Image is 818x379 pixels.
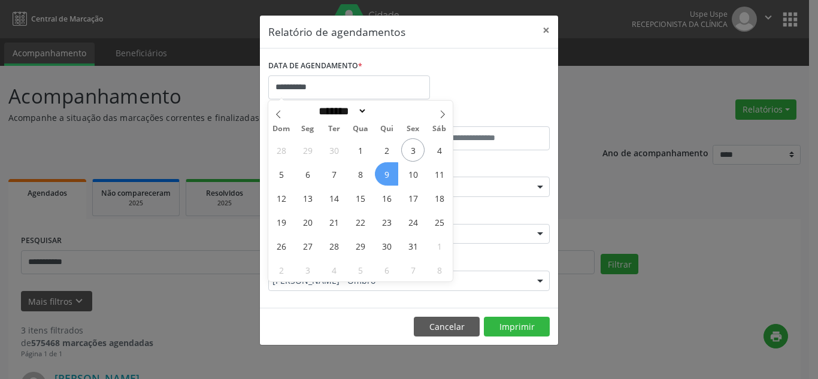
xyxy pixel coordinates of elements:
span: Ter [321,125,347,133]
span: Outubro 11, 2025 [428,162,451,186]
span: Outubro 1, 2025 [349,138,372,162]
button: Imprimir [484,317,550,337]
span: Outubro 25, 2025 [428,210,451,234]
span: Outubro 8, 2025 [349,162,372,186]
span: Outubro 27, 2025 [296,234,319,257]
select: Month [314,105,367,117]
label: ATÉ [412,108,550,126]
span: Outubro 10, 2025 [401,162,425,186]
span: Outubro 28, 2025 [322,234,346,257]
span: Outubro 17, 2025 [401,186,425,210]
span: Novembro 8, 2025 [428,258,451,281]
span: Outubro 5, 2025 [269,162,293,186]
span: Outubro 16, 2025 [375,186,398,210]
span: Sáb [426,125,453,133]
span: Novembro 5, 2025 [349,258,372,281]
span: Qua [347,125,374,133]
label: DATA DE AGENDAMENTO [268,57,362,75]
input: Year [367,105,407,117]
span: Outubro 18, 2025 [428,186,451,210]
span: Sex [400,125,426,133]
span: Outubro 26, 2025 [269,234,293,257]
span: Outubro 15, 2025 [349,186,372,210]
span: Novembro 1, 2025 [428,234,451,257]
span: Seg [295,125,321,133]
span: Dom [268,125,295,133]
span: Outubro 19, 2025 [269,210,293,234]
span: Outubro 31, 2025 [401,234,425,257]
span: Outubro 20, 2025 [296,210,319,234]
span: Outubro 13, 2025 [296,186,319,210]
button: Close [534,16,558,45]
span: Outubro 23, 2025 [375,210,398,234]
span: Outubro 6, 2025 [296,162,319,186]
span: Setembro 30, 2025 [322,138,346,162]
span: Outubro 30, 2025 [375,234,398,257]
span: Outubro 21, 2025 [322,210,346,234]
span: Outubro 24, 2025 [401,210,425,234]
span: Novembro 7, 2025 [401,258,425,281]
span: Outubro 2, 2025 [375,138,398,162]
span: Outubro 9, 2025 [375,162,398,186]
span: Outubro 3, 2025 [401,138,425,162]
span: Outubro 22, 2025 [349,210,372,234]
span: Novembro 4, 2025 [322,258,346,281]
span: Setembro 28, 2025 [269,138,293,162]
span: Novembro 6, 2025 [375,258,398,281]
span: Outubro 12, 2025 [269,186,293,210]
button: Cancelar [414,317,480,337]
span: Setembro 29, 2025 [296,138,319,162]
span: Outubro 4, 2025 [428,138,451,162]
span: Novembro 2, 2025 [269,258,293,281]
span: Novembro 3, 2025 [296,258,319,281]
span: Qui [374,125,400,133]
h5: Relatório de agendamentos [268,24,405,40]
span: Outubro 7, 2025 [322,162,346,186]
span: Outubro 29, 2025 [349,234,372,257]
span: Outubro 14, 2025 [322,186,346,210]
